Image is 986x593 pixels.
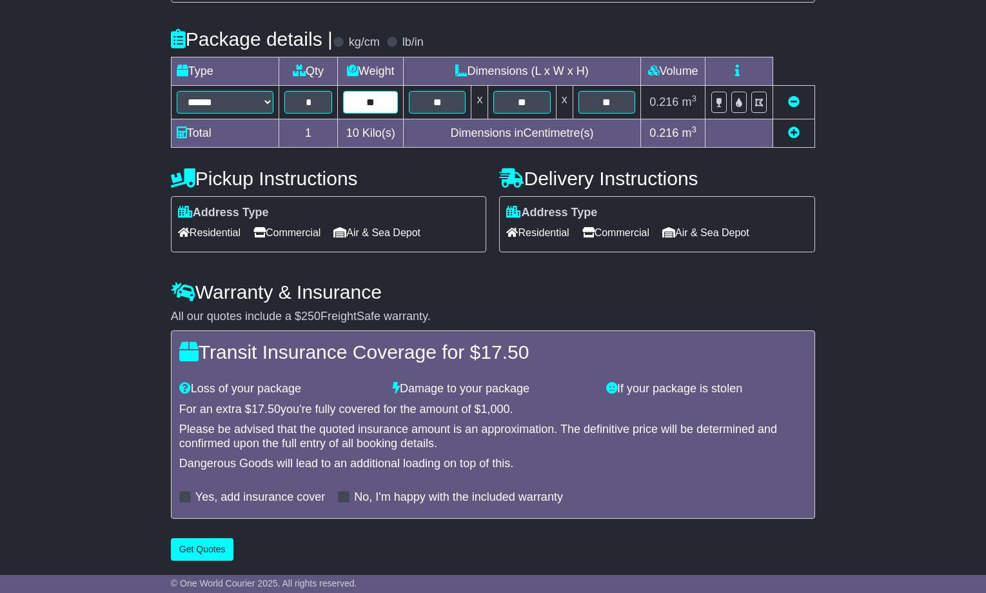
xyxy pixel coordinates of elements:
span: Commercial [582,223,649,243]
span: 0.216 [649,95,678,108]
label: kg/cm [349,35,380,50]
span: Residential [178,223,241,243]
h4: Transit Insurance Coverage for $ [179,341,807,363]
h4: Package details | [171,28,333,50]
div: All our quotes include a $ FreightSafe warranty. [171,310,815,324]
div: Damage to your package [386,382,600,396]
label: No, I'm happy with the included warranty [354,490,563,505]
div: Dangerous Goods will lead to an additional loading on top of this. [179,457,807,471]
td: 1 [279,119,338,147]
h4: Warranty & Insurance [171,281,815,303]
td: Dimensions (L x W x H) [404,57,641,85]
span: Residential [506,223,569,243]
span: Air & Sea Depot [333,223,420,243]
span: m [682,95,696,108]
span: 17.50 [251,403,281,416]
td: Volume [641,57,705,85]
td: Kilo(s) [338,119,404,147]
label: Yes, add insurance cover [195,490,325,505]
span: 0.216 [649,126,678,139]
label: Address Type [506,206,597,220]
a: Remove this item [788,95,800,108]
span: © One World Courier 2025. All rights reserved. [171,578,357,588]
label: Address Type [178,206,269,220]
span: Air & Sea Depot [662,223,749,243]
td: x [556,85,573,119]
span: m [682,126,696,139]
span: 10 [346,126,359,139]
td: x [471,85,488,119]
span: Commercial [253,223,320,243]
h4: Pickup Instructions [171,168,487,189]
span: 250 [301,310,320,323]
span: 1,000 [481,403,510,416]
a: Add new item [788,126,800,139]
h4: Delivery Instructions [499,168,815,189]
div: For an extra $ you're fully covered for the amount of $ . [179,403,807,417]
button: Get Quotes [171,538,234,561]
div: Loss of your package [173,382,386,396]
span: 17.50 [480,341,529,363]
sup: 3 [691,125,696,134]
sup: 3 [691,94,696,103]
td: Type [171,57,279,85]
td: Dimensions in Centimetre(s) [404,119,641,147]
label: lb/in [402,35,424,50]
div: If your package is stolen [600,382,813,396]
div: Please be advised that the quoted insurance amount is an approximation. The definitive price will... [179,423,807,450]
td: Weight [338,57,404,85]
td: Total [171,119,279,147]
td: Qty [279,57,338,85]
